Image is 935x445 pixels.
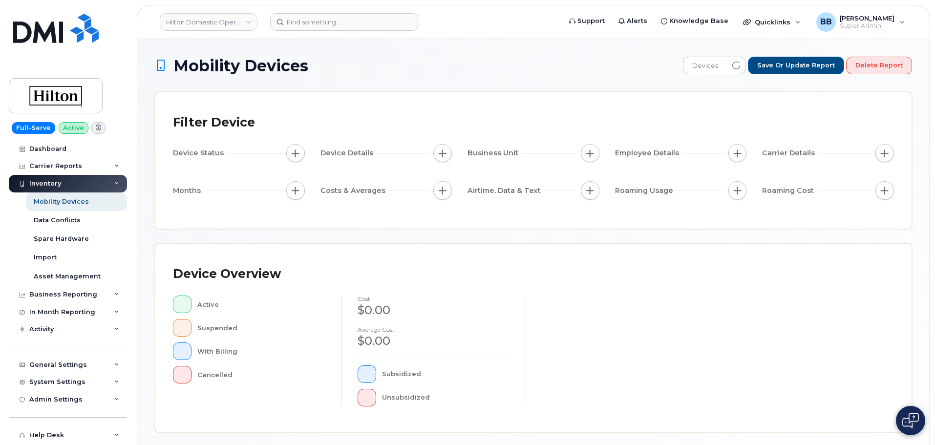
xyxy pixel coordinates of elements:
[197,319,326,337] div: Suspended
[173,261,281,287] div: Device Overview
[615,148,682,158] span: Employee Details
[762,186,817,196] span: Roaming Cost
[358,296,510,302] h4: cost
[320,148,376,158] span: Device Details
[467,148,521,158] span: Business Unit
[615,186,676,196] span: Roaming Usage
[197,342,326,360] div: With Billing
[467,186,544,196] span: Airtime, Data & Text
[197,296,326,313] div: Active
[173,57,308,74] span: Mobility Devices
[173,148,227,158] span: Device Status
[382,365,510,383] div: Subsidized
[846,57,912,74] button: Delete Report
[173,186,204,196] span: Months
[320,186,388,196] span: Costs & Averages
[358,302,510,318] div: $0.00
[197,366,326,383] div: Cancelled
[762,148,818,158] span: Carrier Details
[382,389,510,406] div: Unsubsidized
[358,326,510,333] h4: Average cost
[683,57,727,75] span: Devices
[757,61,835,70] span: Save or Update Report
[358,333,510,349] div: $0.00
[173,110,255,135] div: Filter Device
[902,413,919,428] img: Open chat
[855,61,903,70] span: Delete Report
[748,57,844,74] button: Save or Update Report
